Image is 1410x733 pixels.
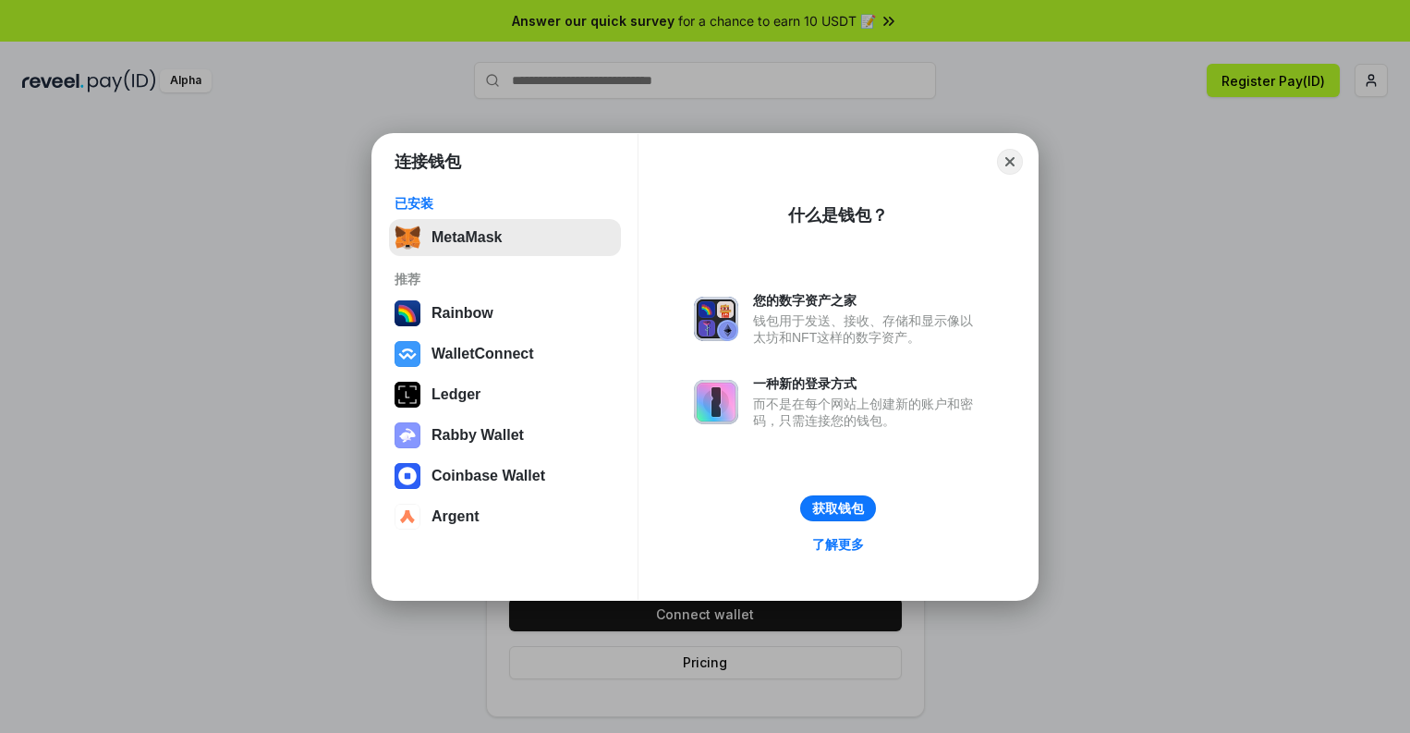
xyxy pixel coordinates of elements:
div: 已安装 [395,195,615,212]
div: Argent [432,508,480,525]
div: 什么是钱包？ [788,204,888,226]
div: Ledger [432,386,480,403]
img: svg+xml,%3Csvg%20xmlns%3D%22http%3A%2F%2Fwww.w3.org%2F2000%2Fsvg%22%20width%3D%2228%22%20height%3... [395,382,420,408]
button: MetaMask [389,219,621,256]
h1: 连接钱包 [395,151,461,173]
button: 获取钱包 [800,495,876,521]
div: 一种新的登录方式 [753,375,982,392]
div: 推荐 [395,271,615,287]
button: Argent [389,498,621,535]
button: Rabby Wallet [389,417,621,454]
img: svg+xml,%3Csvg%20width%3D%2228%22%20height%3D%2228%22%20viewBox%3D%220%200%2028%2028%22%20fill%3D... [395,504,420,530]
img: svg+xml,%3Csvg%20xmlns%3D%22http%3A%2F%2Fwww.w3.org%2F2000%2Fsvg%22%20fill%3D%22none%22%20viewBox... [694,297,738,341]
img: svg+xml,%3Csvg%20width%3D%2228%22%20height%3D%2228%22%20viewBox%3D%220%200%2028%2028%22%20fill%3D... [395,341,420,367]
button: Coinbase Wallet [389,458,621,495]
div: 获取钱包 [812,500,864,517]
button: Rainbow [389,295,621,332]
img: svg+xml,%3Csvg%20xmlns%3D%22http%3A%2F%2Fwww.w3.org%2F2000%2Fsvg%22%20fill%3D%22none%22%20viewBox... [694,380,738,424]
div: 您的数字资产之家 [753,292,982,309]
div: 了解更多 [812,536,864,553]
div: Coinbase Wallet [432,468,545,484]
div: 钱包用于发送、接收、存储和显示像以太坊和NFT这样的数字资产。 [753,312,982,346]
div: 而不是在每个网站上创建新的账户和密码，只需连接您的钱包。 [753,396,982,429]
div: MetaMask [432,229,502,246]
div: Rainbow [432,305,493,322]
img: svg+xml,%3Csvg%20width%3D%2228%22%20height%3D%2228%22%20viewBox%3D%220%200%2028%2028%22%20fill%3D... [395,463,420,489]
button: Close [997,149,1023,175]
a: 了解更多 [801,532,875,556]
img: svg+xml,%3Csvg%20width%3D%22120%22%20height%3D%22120%22%20viewBox%3D%220%200%20120%20120%22%20fil... [395,300,420,326]
div: Rabby Wallet [432,427,524,444]
img: svg+xml,%3Csvg%20fill%3D%22none%22%20height%3D%2233%22%20viewBox%3D%220%200%2035%2033%22%20width%... [395,225,420,250]
button: WalletConnect [389,336,621,373]
div: WalletConnect [432,346,534,362]
img: svg+xml,%3Csvg%20xmlns%3D%22http%3A%2F%2Fwww.w3.org%2F2000%2Fsvg%22%20fill%3D%22none%22%20viewBox... [395,422,420,448]
button: Ledger [389,376,621,413]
